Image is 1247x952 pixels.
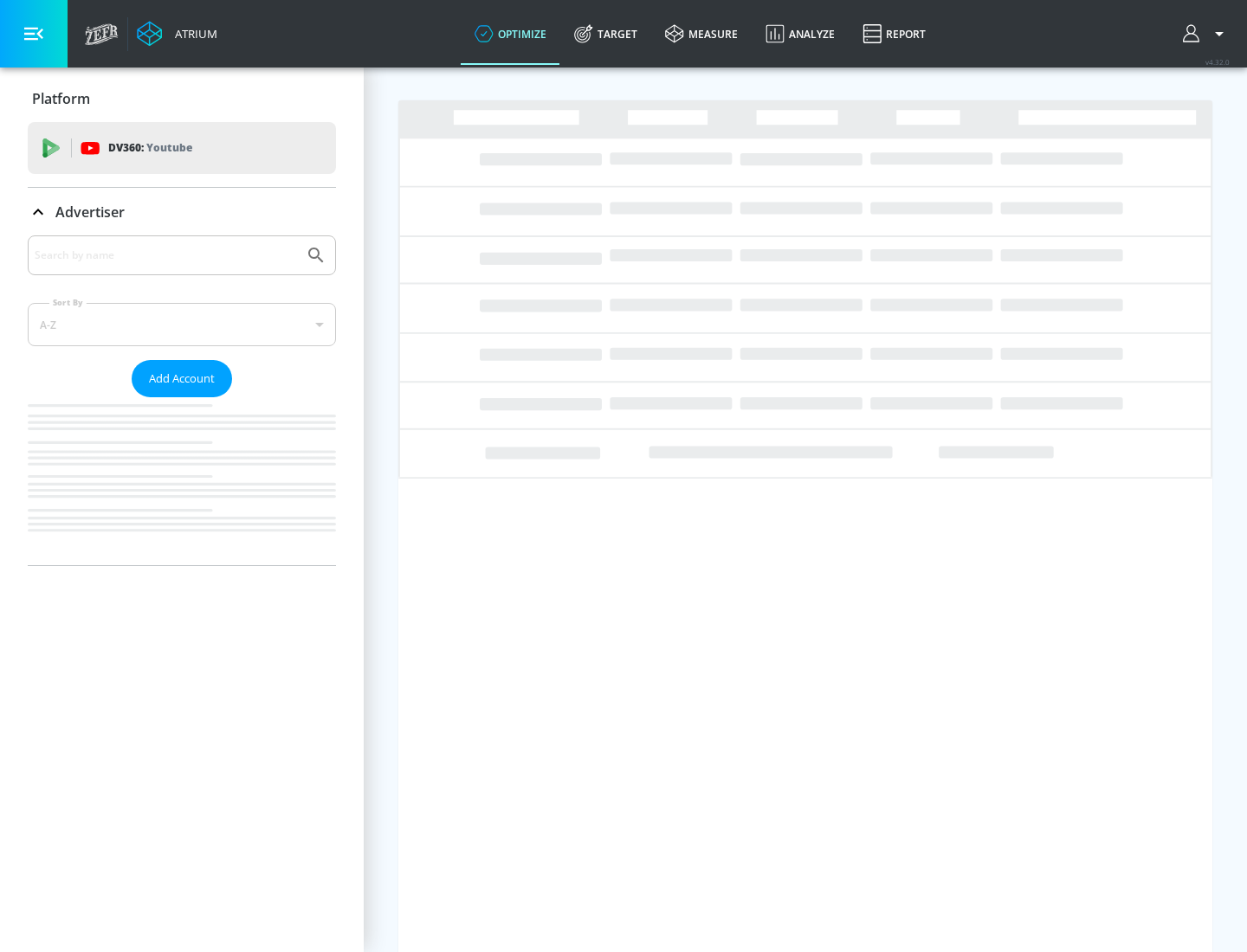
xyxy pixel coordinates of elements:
span: v 4.32.0 [1205,57,1230,67]
input: Search by name [35,244,297,267]
div: A-Z [28,303,336,346]
a: measure [651,3,752,65]
p: Advertiser [55,203,125,222]
a: Target [560,3,651,65]
div: Advertiser [28,235,336,565]
button: Add Account [132,360,232,397]
p: DV360: [108,138,192,158]
nav: list of Advertiser [28,397,336,565]
p: Youtube [146,138,192,157]
div: DV360: Youtube [28,122,336,174]
a: Atrium [137,21,217,47]
label: Sort By [49,297,87,308]
a: optimize [461,3,560,65]
div: Atrium [168,26,217,42]
span: Add Account [149,369,215,389]
div: Platform [28,74,336,123]
a: Report [849,3,940,65]
p: Platform [32,89,90,108]
a: Analyze [752,3,849,65]
div: Advertiser [28,188,336,236]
